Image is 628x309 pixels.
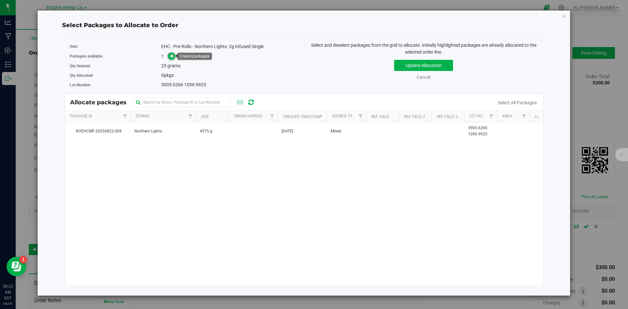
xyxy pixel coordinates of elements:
label: Qty Allocated [70,73,162,78]
span: 3905 6266 1096 9925 [161,82,206,87]
a: Select All Packages [498,100,537,105]
a: Filter [185,111,196,122]
div: Select Packages to Allocate to Order [62,21,546,30]
span: Northern Lights [134,128,162,134]
label: Packages available [70,53,162,59]
a: Size [201,114,209,119]
span: 1 [161,54,164,59]
a: Filter [486,111,497,122]
input: Search by Strain, Package ID or Lot Number [133,97,231,107]
a: Filter [267,111,277,122]
a: Ref Field 2 [404,114,425,119]
a: Created Timestamp [283,114,323,119]
button: Update Allocation [394,60,453,71]
iframe: Resource center [7,257,26,276]
label: Qty Ordered [70,63,162,69]
a: Origin Harvests [234,114,267,118]
a: Filter [518,111,529,122]
div: EHC - Pre-Rolls - Northern Lights- 2g Infused Single [161,43,299,50]
span: Select and deselect packages from the grid to allocate. Initially highlighted packages are alread... [311,43,536,55]
div: Create packages [180,54,209,59]
a: Source Type [332,114,357,118]
label: Lot Number [70,82,162,88]
span: Allocate packages [70,99,133,106]
span: 4575 g [200,128,212,134]
a: Lot Number [469,114,493,118]
a: Strain [136,114,149,118]
span: 0 [161,73,164,78]
span: pkgs [161,73,174,78]
span: 25 [161,63,166,68]
a: Filter [119,111,130,122]
a: Ref Field [371,114,389,119]
label: Item [70,43,162,49]
span: NYEHCMF-20250822-009 [69,128,127,134]
a: Area [502,114,512,118]
a: Cancel [417,75,430,80]
a: Location [535,114,553,119]
span: Mixed [331,128,341,134]
span: [DATE] [282,128,293,134]
span: grams [167,63,181,68]
a: Ref Field 3 [437,114,458,119]
span: 3905 6266 1096 9925 [468,125,493,137]
a: Package Id [70,114,92,118]
iframe: Resource center unread badge [19,256,27,264]
a: Filter [355,111,366,122]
